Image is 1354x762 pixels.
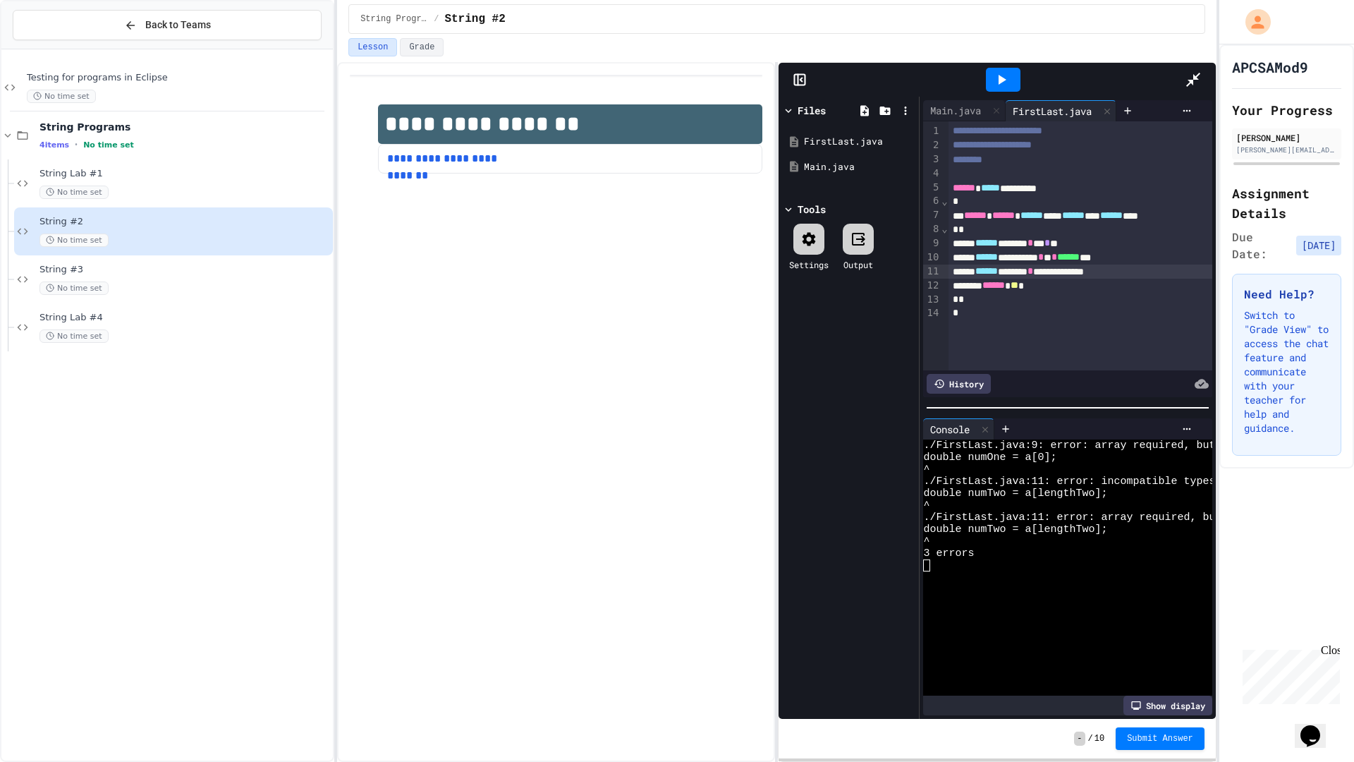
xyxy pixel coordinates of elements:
[1232,57,1308,77] h1: APCSAMod9
[1244,308,1329,435] p: Switch to "Grade View" to access the chat feature and communicate with your teacher for help and ...
[39,216,330,228] span: String #2
[923,236,941,250] div: 9
[923,452,1056,464] span: double numOne = a[0];
[1232,100,1341,120] h2: Your Progress
[923,222,941,236] div: 8
[923,265,941,279] div: 11
[13,10,322,40] button: Back to Teams
[927,374,991,394] div: History
[923,103,988,118] div: Main.java
[923,418,994,440] div: Console
[923,293,941,307] div: 13
[39,168,330,180] span: String Lab #1
[39,282,109,295] span: No time set
[923,488,1107,500] span: double numTwo = a[lengthTwo];
[39,329,109,343] span: No time set
[923,279,941,293] div: 12
[39,121,330,133] span: String Programs
[1006,104,1099,119] div: FirstLast.java
[27,72,330,84] span: Testing for programs in Eclipse
[83,140,134,150] span: No time set
[923,208,941,222] div: 7
[923,464,929,476] span: ^
[360,13,428,25] span: String Programs
[843,258,873,271] div: Output
[39,312,330,324] span: String Lab #4
[1116,727,1204,750] button: Submit Answer
[923,306,941,320] div: 14
[1232,183,1341,223] h2: Assignment Details
[39,264,330,276] span: String #3
[941,223,948,234] span: Fold line
[1232,229,1291,262] span: Due Date:
[1237,644,1340,704] iframe: chat widget
[1236,131,1337,144] div: [PERSON_NAME]
[1296,236,1341,255] span: [DATE]
[923,100,1006,121] div: Main.java
[75,139,78,150] span: •
[923,167,941,181] div: 4
[1236,145,1337,155] div: [PERSON_NAME][EMAIL_ADDRESS][DOMAIN_NAME]
[789,258,829,271] div: Settings
[145,18,211,32] span: Back to Teams
[6,6,97,90] div: Chat with us now!Close
[1088,733,1093,744] span: /
[923,124,941,138] div: 1
[39,140,69,150] span: 4 items
[923,152,941,167] div: 3
[1244,286,1329,303] h3: Need Help?
[1231,6,1274,38] div: My Account
[798,202,826,217] div: Tools
[923,548,974,560] span: 3 errors
[941,195,948,207] span: Fold line
[923,500,929,512] span: ^
[39,234,109,247] span: No time set
[1127,733,1193,744] span: Submit Answer
[1094,733,1104,744] span: 10
[923,138,941,152] div: 2
[923,440,1298,452] span: ./FirstLast.java:9: error: array required, but String found
[923,422,977,437] div: Console
[400,38,444,56] button: Grade
[1006,100,1116,121] div: FirstLast.java
[39,186,109,199] span: No time set
[348,38,397,56] button: Lesson
[923,536,929,548] span: ^
[1074,732,1085,746] span: -
[798,103,826,118] div: Files
[1295,706,1340,748] iframe: chat widget
[923,512,1304,524] span: ./FirstLast.java:11: error: array required, but String found
[434,13,439,25] span: /
[804,135,914,149] div: FirstLast.java
[923,250,941,265] div: 10
[923,194,941,208] div: 6
[804,160,914,174] div: Main.java
[444,11,505,28] span: String #2
[27,90,96,103] span: No time set
[923,524,1107,536] span: double numTwo = a[lengthTwo];
[923,181,941,195] div: 5
[1123,696,1212,715] div: Show display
